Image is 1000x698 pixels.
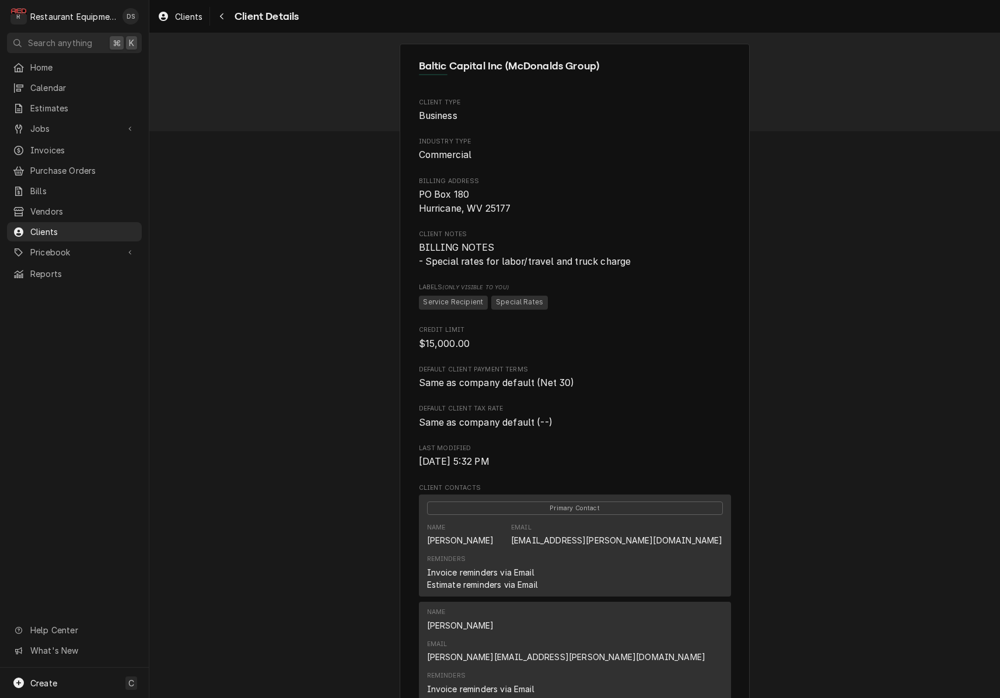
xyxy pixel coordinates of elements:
div: R [11,8,27,24]
span: Bills [30,185,136,197]
div: Restaurant Equipment Diagnostics [30,10,116,23]
span: Pricebook [30,246,118,258]
span: Default Client Payment Terms [419,376,731,390]
span: Client Type [419,98,731,107]
button: Search anything⌘K [7,33,142,53]
a: Invoices [7,141,142,160]
div: Email [427,640,447,649]
div: Derek Stewart's Avatar [123,8,139,24]
span: ⌘ [113,37,121,49]
a: [PERSON_NAME][EMAIL_ADDRESS][PERSON_NAME][DOMAIN_NAME] [427,652,706,662]
span: Default Client Tax Rate [419,404,731,413]
a: Go to Jobs [7,119,142,138]
div: Email [427,640,706,663]
a: [EMAIL_ADDRESS][PERSON_NAME][DOMAIN_NAME] [511,535,723,545]
span: Help Center [30,624,135,636]
div: DS [123,8,139,24]
span: Billing Address [419,177,731,186]
span: Last Modified [419,455,731,469]
div: [PERSON_NAME] [427,534,494,546]
div: Client Information [419,58,731,83]
a: Bills [7,181,142,201]
div: Primary [427,501,723,515]
a: Estimates [7,99,142,118]
span: Last Modified [419,444,731,453]
span: Client Notes [419,241,731,268]
a: Home [7,58,142,77]
span: Industry Type [419,137,731,146]
span: Home [30,61,136,73]
div: Estimate reminders via Email [427,578,538,591]
span: Commercial [419,149,472,160]
span: Primary Contact [427,501,723,515]
span: Vendors [30,205,136,218]
span: K [129,37,134,49]
span: Search anything [28,37,92,49]
span: Business [419,110,457,121]
div: Industry Type [419,137,731,162]
span: Jobs [30,122,118,135]
div: Email [511,523,723,546]
div: Name [427,608,494,631]
span: Clients [175,10,202,23]
div: Invoice reminders via Email [427,683,534,695]
div: Default Client Tax Rate [419,404,731,429]
div: Client Type [419,98,731,123]
div: Reminders [427,555,538,590]
span: Client Details [231,9,299,24]
div: Billing Address [419,177,731,216]
a: Clients [153,7,207,26]
span: Client Type [419,109,731,123]
span: Labels [419,283,731,292]
button: Navigate back [212,7,231,26]
span: Special Rates [491,296,548,310]
a: Reports [7,264,142,283]
div: Invoice reminders via Email [427,566,534,578]
div: Name [427,608,446,617]
span: Industry Type [419,148,731,162]
span: Service Recipient [419,296,488,310]
span: Name [419,58,731,74]
span: Create [30,678,57,688]
span: Client Contacts [419,483,731,493]
span: Invoices [30,144,136,156]
span: [DATE] 5:32 PM [419,456,489,467]
a: Go to Pricebook [7,243,142,262]
span: C [128,677,134,689]
div: Email [511,523,532,532]
div: Last Modified [419,444,731,469]
div: Client Notes [419,230,731,269]
a: Calendar [7,78,142,97]
div: [PERSON_NAME] [427,619,494,632]
span: Billing Address [419,188,731,215]
span: PO Box 180 Hurricane, WV 25177 [419,189,511,214]
span: Purchase Orders [30,164,136,177]
span: Clients [30,226,136,238]
a: Clients [7,222,142,241]
span: Credit Limit [419,325,731,335]
a: Go to Help Center [7,620,142,640]
div: Default Client Payment Terms [419,365,731,390]
span: (Only Visible to You) [442,284,508,290]
span: Same as company default (Net 30) [419,377,575,388]
div: [object Object] [419,283,731,311]
a: Go to What's New [7,641,142,660]
div: Credit Limit [419,325,731,350]
span: Default Client Tax Rate [419,416,731,430]
span: Reports [30,268,136,280]
span: BILLING NOTES - Special rates for labor/travel and truck charge [419,242,631,267]
div: Name [427,523,446,532]
span: Estimates [30,102,136,114]
span: What's New [30,644,135,657]
span: [object Object] [419,294,731,311]
span: Client Notes [419,230,731,239]
div: Contact [419,494,731,597]
span: $15,000.00 [419,338,470,349]
div: Restaurant Equipment Diagnostics's Avatar [11,8,27,24]
span: Calendar [30,82,136,94]
span: Credit Limit [419,337,731,351]
span: Default Client Payment Terms [419,365,731,374]
div: Name [427,523,494,546]
div: Reminders [427,671,466,681]
span: Same as company default (--) [419,417,553,428]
